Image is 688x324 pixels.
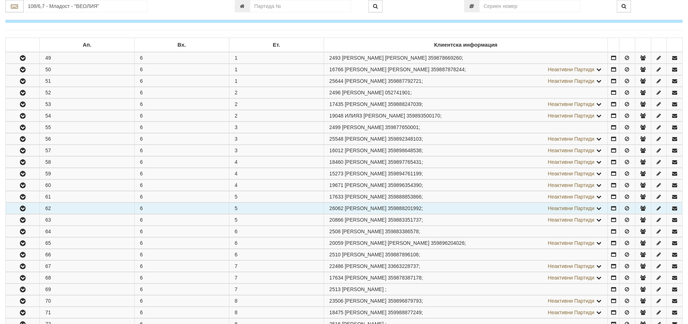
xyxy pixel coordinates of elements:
td: 6 [134,249,229,260]
span: 359883351737 [388,217,421,223]
span: 359896879793 [388,298,421,304]
td: : No sort applied, sorting is disabled [667,38,683,52]
td: 6 [134,191,229,202]
td: ; [324,214,608,226]
span: Неактивни Партиди [548,194,594,200]
td: ; [324,52,608,64]
span: Неактивни Партиди [548,159,594,165]
span: 359888853866 [388,194,421,200]
td: ; [324,145,608,156]
td: Вх.: No sort applied, sorting is disabled [134,38,229,52]
td: 71 [40,307,134,318]
td: 6 [134,168,229,179]
span: 1 [235,67,238,72]
span: [PERSON_NAME] [342,252,384,257]
span: 359897765431 [388,159,421,165]
td: ; [324,76,608,87]
span: 5 [235,217,238,223]
td: ; [324,64,608,75]
span: 5 [235,205,238,211]
td: 6 [134,110,229,121]
span: [PERSON_NAME] [342,124,384,130]
b: Вх. [178,42,186,48]
span: 4 [235,171,238,176]
span: [PERSON_NAME] [345,148,386,153]
td: 63 [40,214,134,226]
span: [PERSON_NAME] [345,205,386,211]
td: ; [324,261,608,272]
span: 3 [235,124,238,130]
span: Партида № [329,286,341,292]
span: [PERSON_NAME] [345,182,386,188]
span: [PERSON_NAME] [345,275,386,281]
span: Неактивни Партиди [548,113,594,119]
span: [PERSON_NAME] [345,217,386,223]
td: 68 [40,272,134,283]
td: ; [324,284,608,295]
span: [PERSON_NAME] [342,90,384,95]
td: 52 [40,87,134,98]
span: 2 [235,90,238,95]
span: 359878669260 [428,55,462,61]
span: [PERSON_NAME] [345,159,386,165]
td: ; [324,180,608,191]
td: ; [324,272,608,283]
td: 58 [40,157,134,168]
td: 53 [40,99,134,110]
span: 052741901 [385,90,410,95]
td: 67 [40,261,134,272]
span: Неактивни Партиди [548,310,594,315]
td: 6 [134,157,229,168]
span: Партида № [329,124,341,130]
td: 6 [134,226,229,237]
span: Партида № [329,101,343,107]
span: 359896204026 [431,240,464,246]
span: 6 [235,229,238,234]
span: 3 [235,148,238,153]
td: 69 [40,284,134,295]
span: [PERSON_NAME] [345,78,386,84]
span: 8 [235,298,238,304]
span: Партида № [329,298,343,304]
span: [PERSON_NAME] [345,194,386,200]
td: 6 [134,64,229,75]
span: Партида № [329,159,343,165]
td: 70 [40,295,134,307]
td: ; [324,168,608,179]
span: Неактивни Партиди [548,148,594,153]
span: 359894761199 [388,171,421,176]
span: [PERSON_NAME] [PERSON_NAME] [342,55,427,61]
td: 51 [40,76,134,87]
td: 6 [134,52,229,64]
span: [PERSON_NAME] [342,229,384,234]
span: Неактивни Партиди [548,298,594,304]
td: ; [324,110,608,121]
td: 6 [134,295,229,307]
span: 359883386578 [385,229,419,234]
td: 65 [40,238,134,249]
span: 359988877249 [388,310,421,315]
span: 359878387178 [388,275,421,281]
span: Неактивни Партиди [548,101,594,107]
td: Ап.: No sort applied, sorting is disabled [40,38,134,52]
td: 6 [134,180,229,191]
span: [PERSON_NAME] [342,286,384,292]
td: Ет.: No sort applied, sorting is disabled [229,38,324,52]
span: 4 [235,159,238,165]
span: 359888201992 [388,205,421,211]
span: [PERSON_NAME] [345,298,386,304]
span: 359892348103 [388,136,421,142]
td: : No sort applied, sorting is disabled [635,38,651,52]
span: Партида № [329,252,341,257]
span: Партида № [329,171,343,176]
span: 359893500170 [406,113,440,119]
td: ; [324,249,608,260]
span: 33663228737 [388,263,419,269]
span: 359877650001 [385,124,419,130]
span: [PERSON_NAME] [345,310,386,315]
td: 54 [40,110,134,121]
td: 64 [40,226,134,237]
span: 2 [235,113,238,119]
span: Партида № [329,90,341,95]
span: 7 [235,263,238,269]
